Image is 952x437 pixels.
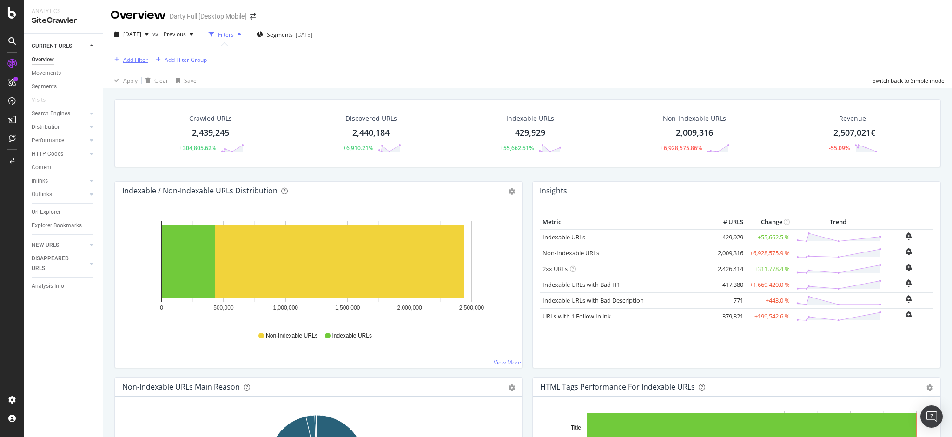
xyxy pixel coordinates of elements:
[267,31,293,39] span: Segments
[32,82,57,92] div: Segments
[906,311,912,318] div: bell-plus
[32,254,87,273] a: DISAPPEARED URLS
[352,127,390,139] div: 2,440,184
[540,215,708,229] th: Metric
[32,41,72,51] div: CURRENT URLS
[184,77,197,85] div: Save
[906,248,912,255] div: bell-plus
[32,55,96,65] a: Overview
[32,281,96,291] a: Analysis Info
[542,280,620,289] a: Indexable URLs with Bad H1
[869,73,945,88] button: Switch back to Simple mode
[32,207,60,217] div: Url Explorer
[122,186,278,195] div: Indexable / Non-Indexable URLs Distribution
[663,114,726,123] div: Non-Indexable URLs
[32,176,48,186] div: Inlinks
[906,232,912,240] div: bell-plus
[746,308,792,324] td: +199,542.6 %
[926,384,933,391] div: gear
[205,27,245,42] button: Filters
[192,127,229,139] div: 2,439,245
[218,31,234,39] div: Filters
[122,215,510,323] svg: A chart.
[32,136,87,146] a: Performance
[906,295,912,303] div: bell-plus
[111,27,152,42] button: [DATE]
[540,185,567,197] h4: Insights
[165,56,207,64] div: Add Filter Group
[32,240,87,250] a: NEW URLS
[506,114,554,123] div: Indexable URLs
[32,221,82,231] div: Explorer Bookmarks
[32,95,46,105] div: Visits
[122,382,240,391] div: Non-Indexable URLs Main Reason
[335,305,360,311] text: 1,500,000
[839,114,866,123] span: Revenue
[32,68,61,78] div: Movements
[661,144,702,152] div: +6,928,575.86%
[32,122,87,132] a: Distribution
[32,221,96,231] a: Explorer Bookmarks
[32,149,87,159] a: HTTP Codes
[213,305,234,311] text: 500,000
[32,41,87,51] a: CURRENT URLS
[273,305,298,311] text: 1,000,000
[32,109,70,119] div: Search Engines
[906,264,912,271] div: bell-plus
[123,30,141,38] span: 2025 Oct. 3rd
[792,215,884,229] th: Trend
[708,292,746,308] td: 771
[708,245,746,261] td: 2,009,316
[500,144,534,152] div: +55,662.51%
[296,31,312,39] div: [DATE]
[111,7,166,23] div: Overview
[32,190,87,199] a: Outlinks
[123,56,148,64] div: Add Filter
[32,109,87,119] a: Search Engines
[170,12,246,21] div: Darty Full [Desktop Mobile]
[32,281,64,291] div: Analysis Info
[746,261,792,277] td: +311,778.4 %
[32,163,96,172] a: Content
[160,27,197,42] button: Previous
[32,149,63,159] div: HTTP Codes
[32,254,79,273] div: DISAPPEARED URLS
[32,122,61,132] div: Distribution
[542,249,599,257] a: Non-Indexable URLs
[32,82,96,92] a: Segments
[746,229,792,245] td: +55,662.5 %
[32,207,96,217] a: Url Explorer
[32,15,95,26] div: SiteCrawler
[152,30,160,38] span: vs
[542,233,585,241] a: Indexable URLs
[142,73,168,88] button: Clear
[708,261,746,277] td: 2,426,414
[459,305,484,311] text: 2,500,000
[32,136,64,146] div: Performance
[542,265,568,273] a: 2xx URLs
[746,245,792,261] td: +6,928,575.9 %
[32,68,96,78] a: Movements
[32,55,54,65] div: Overview
[250,13,256,20] div: arrow-right-arrow-left
[542,296,644,305] a: Indexable URLs with Bad Description
[571,424,582,431] text: Title
[746,292,792,308] td: +443.0 %
[829,144,850,152] div: -55.09%
[123,77,138,85] div: Apply
[32,190,52,199] div: Outlinks
[509,384,515,391] div: gear
[154,77,168,85] div: Clear
[708,229,746,245] td: 429,929
[540,382,695,391] div: HTML Tags Performance for Indexable URLs
[160,305,163,311] text: 0
[343,144,373,152] div: +6,910.21%
[708,215,746,229] th: # URLS
[179,144,216,152] div: +304,805.62%
[266,332,317,340] span: Non-Indexable URLs
[152,54,207,65] button: Add Filter Group
[189,114,232,123] div: Crawled URLs
[676,127,713,139] div: 2,009,316
[345,114,397,123] div: Discovered URLs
